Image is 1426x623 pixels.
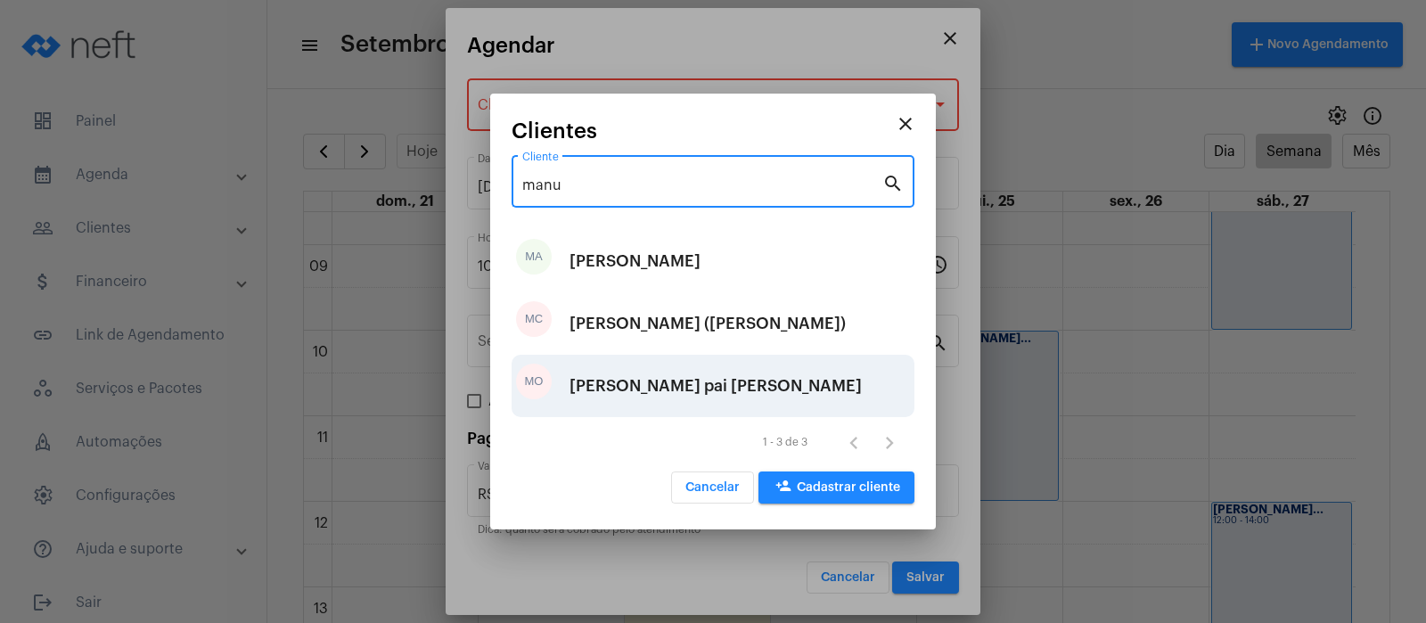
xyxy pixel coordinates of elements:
button: Cancelar [671,471,754,504]
div: [PERSON_NAME] ([PERSON_NAME]) [570,297,846,350]
button: Cadastrar cliente [758,471,914,504]
div: MO [516,364,552,399]
mat-icon: person_add [773,478,794,499]
button: Próxima página [872,424,907,460]
button: Página anterior [836,424,872,460]
span: Cadastrar cliente [773,481,900,494]
mat-icon: search [882,172,904,193]
span: Clientes [512,119,597,143]
div: [PERSON_NAME] pai [PERSON_NAME] [570,359,862,413]
div: MC [516,301,552,337]
div: MA [516,239,552,275]
span: Cancelar [685,481,740,494]
input: Pesquisar cliente [522,177,882,193]
div: 1 - 3 de 3 [763,437,807,448]
div: [PERSON_NAME] [570,234,701,288]
mat-icon: close [895,113,916,135]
